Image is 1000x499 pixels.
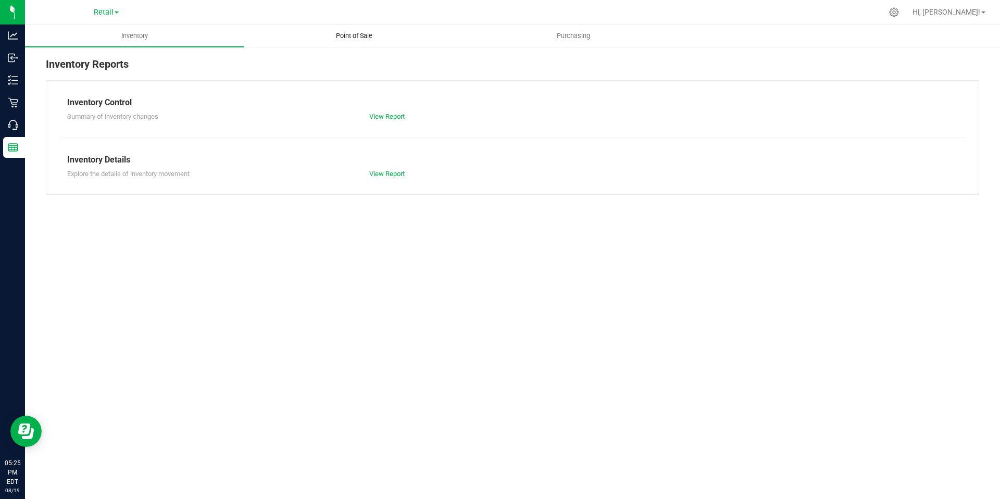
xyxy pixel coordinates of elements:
[913,8,980,16] span: Hi, [PERSON_NAME]!
[8,75,18,85] inline-svg: Inventory
[8,53,18,63] inline-svg: Inbound
[244,25,464,47] a: Point of Sale
[67,96,958,109] div: Inventory Control
[464,25,683,47] a: Purchasing
[107,31,162,41] span: Inventory
[5,458,20,486] p: 05:25 PM EDT
[46,56,979,80] div: Inventory Reports
[322,31,386,41] span: Point of Sale
[369,170,405,178] a: View Report
[67,113,158,120] span: Summary of inventory changes
[369,113,405,120] a: View Report
[5,486,20,494] p: 08/19
[67,154,958,166] div: Inventory Details
[8,120,18,130] inline-svg: Call Center
[67,170,190,178] span: Explore the details of inventory movement
[8,142,18,153] inline-svg: Reports
[8,30,18,41] inline-svg: Analytics
[8,97,18,108] inline-svg: Retail
[94,8,114,17] span: Retail
[888,7,901,17] div: Manage settings
[543,31,604,41] span: Purchasing
[10,416,42,447] iframe: Resource center
[25,25,244,47] a: Inventory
